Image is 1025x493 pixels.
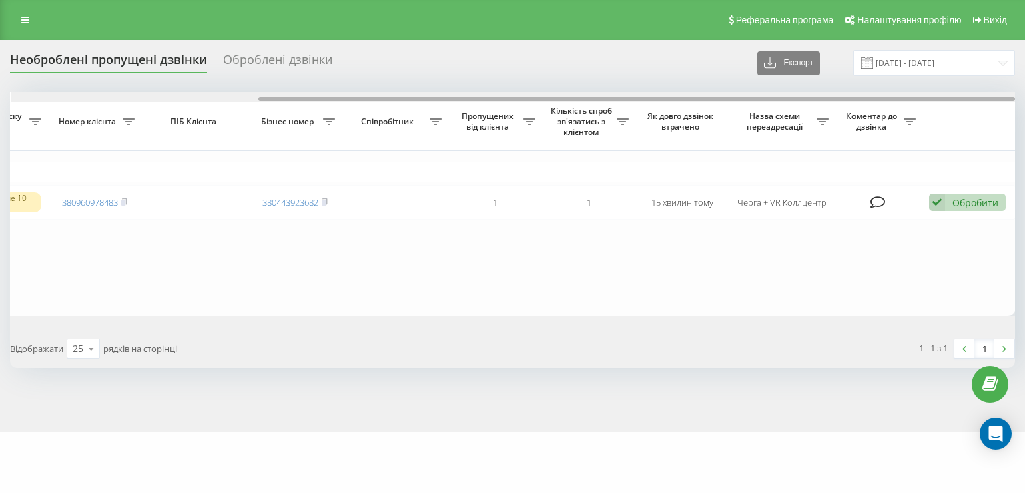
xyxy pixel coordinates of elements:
button: Експорт [757,51,820,75]
div: 1 - 1 з 1 [919,341,948,355]
div: Необроблені пропущені дзвінки [10,53,207,73]
span: рядків на сторінці [103,343,177,355]
div: Оброблені дзвінки [223,53,332,73]
span: Співробітник [348,116,430,127]
div: 25 [73,342,83,355]
div: Open Intercom Messenger [980,418,1012,450]
td: Черга +IVR Коллцентр [729,185,835,220]
span: Бізнес номер [255,116,323,127]
a: 380443923682 [262,196,318,208]
span: Номер клієнта [55,116,123,127]
span: Коментар до дзвінка [842,111,904,132]
a: 1 [974,339,994,358]
span: Налаштування профілю [857,15,961,25]
span: Відображати [10,343,63,355]
div: Обробити [952,196,998,209]
span: Назва схеми переадресації [735,111,817,132]
a: 380960978483 [62,196,118,208]
span: Реферальна програма [736,15,834,25]
span: Кількість спроб зв'язатись з клієнтом [549,106,617,137]
td: 15 хвилин тому [635,185,729,220]
span: Вихід [984,15,1007,25]
span: ПІБ Клієнта [153,116,237,127]
span: Як довго дзвінок втрачено [646,111,718,132]
td: 1 [448,185,542,220]
span: Пропущених від клієнта [455,111,523,132]
td: 1 [542,185,635,220]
